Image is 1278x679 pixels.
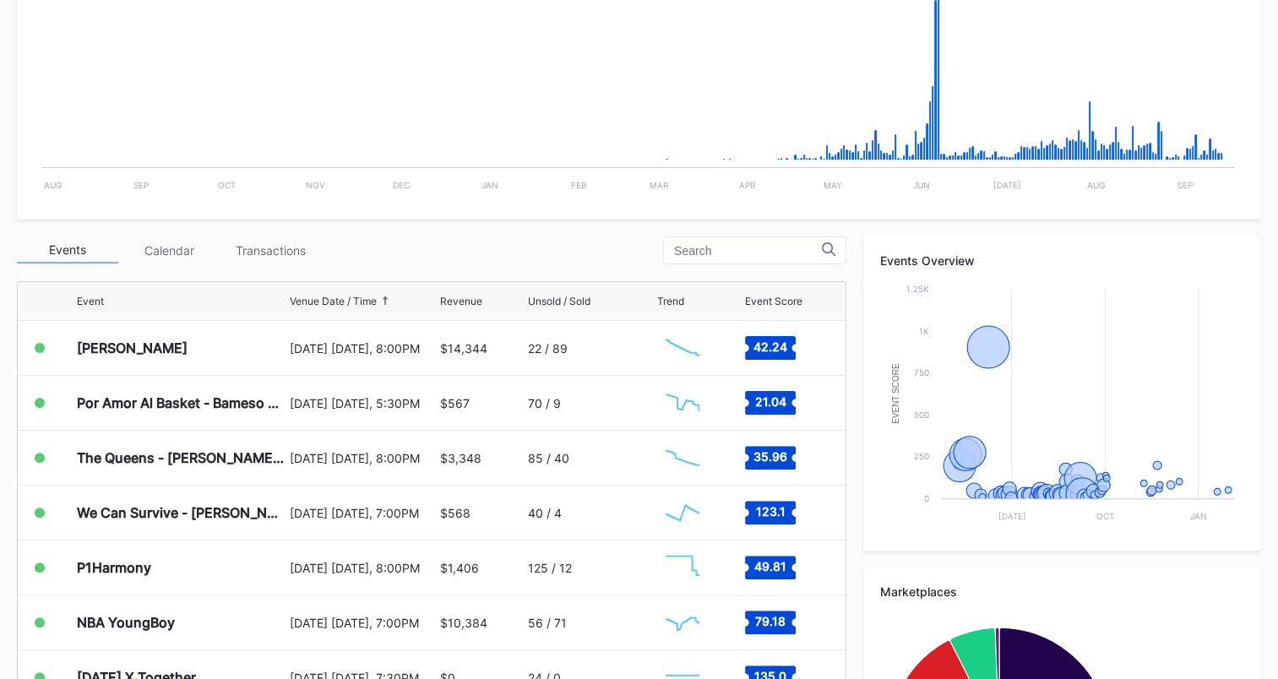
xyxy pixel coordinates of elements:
[924,493,929,503] text: 0
[77,614,175,631] div: NBA YoungBoy
[77,559,151,576] div: P1Harmony
[753,339,787,354] text: 42.24
[44,180,62,190] text: Aug
[290,451,436,465] div: [DATE] [DATE], 8:00PM
[528,561,572,575] div: 125 / 12
[755,614,786,628] text: 79.18
[17,237,118,263] div: Events
[77,449,286,466] div: The Queens - [PERSON_NAME], [PERSON_NAME], [PERSON_NAME], and [PERSON_NAME]
[755,394,786,409] text: 21.04
[891,363,900,424] text: Event Score
[739,180,756,190] text: Apr
[745,295,802,307] div: Event Score
[993,180,1021,190] text: [DATE]
[753,449,787,464] text: 35.96
[657,437,708,479] svg: Chart title
[528,341,568,356] div: 22 / 89
[657,327,708,369] svg: Chart title
[290,341,436,356] div: [DATE] [DATE], 8:00PM
[528,616,567,630] div: 56 / 71
[440,561,479,575] div: $1,406
[528,451,569,465] div: 85 / 40
[657,546,708,589] svg: Chart title
[440,506,470,520] div: $568
[914,410,929,420] text: 500
[1087,180,1105,190] text: Aug
[306,180,325,190] text: Nov
[481,180,498,190] text: Jan
[756,504,786,519] text: 123.1
[290,396,436,410] div: [DATE] [DATE], 5:30PM
[440,451,481,465] div: $3,348
[1096,511,1114,521] text: Oct
[754,559,786,573] text: 49.81
[906,284,929,294] text: 1.25k
[914,451,929,461] text: 250
[440,396,470,410] div: $567
[77,394,286,411] div: Por Amor Al Basket - Bameso v [PERSON_NAME]
[77,504,286,521] div: We Can Survive - [PERSON_NAME], [PERSON_NAME], [PERSON_NAME], Goo Goo Dolls
[440,341,487,356] div: $14,344
[440,295,482,307] div: Revenue
[440,616,487,630] div: $10,384
[913,180,930,190] text: Jun
[133,180,149,190] text: Sep
[880,253,1244,268] div: Events Overview
[220,237,321,263] div: Transactions
[528,396,561,410] div: 70 / 9
[290,506,436,520] div: [DATE] [DATE], 7:00PM
[290,616,436,630] div: [DATE] [DATE], 7:00PM
[1190,511,1207,521] text: Jan
[674,244,822,258] input: Search
[77,295,104,307] div: Event
[919,326,929,336] text: 1k
[528,506,562,520] div: 40 / 4
[118,237,220,263] div: Calendar
[393,180,410,190] text: Dec
[657,601,708,644] svg: Chart title
[880,280,1243,534] svg: Chart title
[290,295,377,307] div: Venue Date / Time
[657,492,708,534] svg: Chart title
[998,511,1026,521] text: [DATE]
[914,367,929,378] text: 750
[824,180,842,190] text: May
[528,295,590,307] div: Unsold / Sold
[290,561,436,575] div: [DATE] [DATE], 8:00PM
[218,180,236,190] text: Oct
[571,180,587,190] text: Feb
[880,584,1244,599] div: Marketplaces
[77,339,188,356] div: [PERSON_NAME]
[1177,180,1192,190] text: Sep
[657,295,684,307] div: Trend
[657,382,708,424] svg: Chart title
[650,180,669,190] text: Mar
